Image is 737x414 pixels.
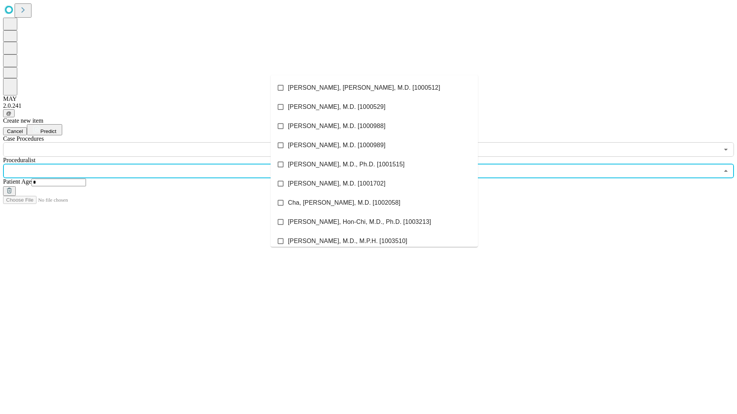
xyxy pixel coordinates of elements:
[27,124,62,135] button: Predict
[7,128,23,134] span: Cancel
[288,122,385,131] span: [PERSON_NAME], M.D. [1000988]
[288,102,385,112] span: [PERSON_NAME], M.D. [1000529]
[288,141,385,150] span: [PERSON_NAME], M.D. [1000989]
[720,144,731,155] button: Open
[3,157,35,163] span: Proceduralist
[288,198,400,207] span: Cha, [PERSON_NAME], M.D. [1002058]
[3,135,44,142] span: Scheduled Procedure
[3,178,31,185] span: Patient Age
[3,109,15,117] button: @
[288,179,385,188] span: [PERSON_NAME], M.D. [1001702]
[288,217,431,227] span: [PERSON_NAME], Hon-Chi, M.D., Ph.D. [1003213]
[288,160,405,169] span: [PERSON_NAME], M.D., Ph.D. [1001515]
[3,102,734,109] div: 2.0.241
[6,110,12,116] span: @
[40,128,56,134] span: Predict
[288,83,440,92] span: [PERSON_NAME], [PERSON_NAME], M.D. [1000512]
[288,237,407,246] span: [PERSON_NAME], M.D., M.P.H. [1003510]
[3,117,43,124] span: Create new item
[3,95,734,102] div: MAY
[720,166,731,176] button: Close
[3,127,27,135] button: Cancel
